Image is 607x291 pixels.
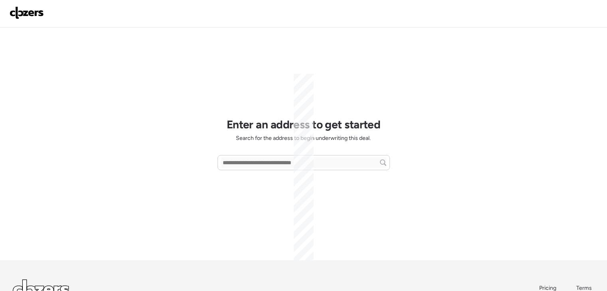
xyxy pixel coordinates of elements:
img: Logo [10,6,44,19]
span: Search for the address to begin underwriting this deal. [236,134,371,142]
h1: Enter an address to get started [227,118,381,131]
